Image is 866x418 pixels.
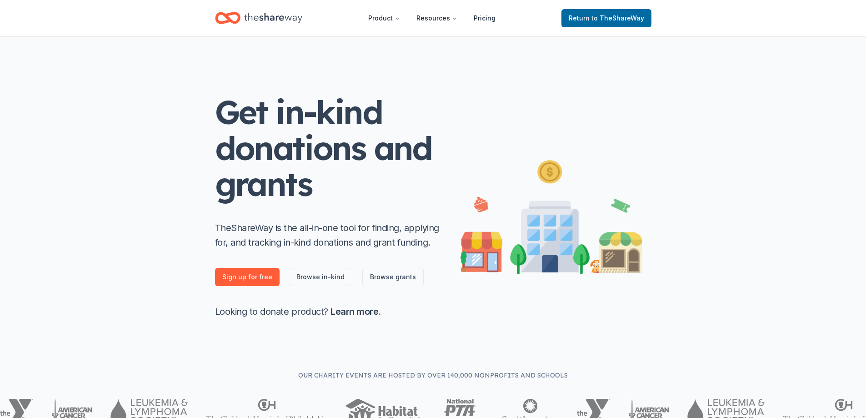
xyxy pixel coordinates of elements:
[361,9,407,27] button: Product
[289,268,352,286] a: Browse in-kind
[569,13,644,24] span: Return
[215,7,302,29] a: Home
[591,14,644,22] span: to TheShareWay
[215,304,442,319] p: Looking to donate product? .
[215,94,442,202] h1: Get in-kind donations and grants
[561,9,651,27] a: Returnto TheShareWay
[215,221,442,250] p: TheShareWay is the all-in-one tool for finding, applying for, and tracking in-kind donations and ...
[330,306,378,317] a: Learn more
[215,268,280,286] a: Sign up for free
[362,268,424,286] a: Browse grants
[466,9,503,27] a: Pricing
[361,7,503,29] nav: Main
[461,156,642,274] img: Illustration for landing page
[409,9,465,27] button: Resources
